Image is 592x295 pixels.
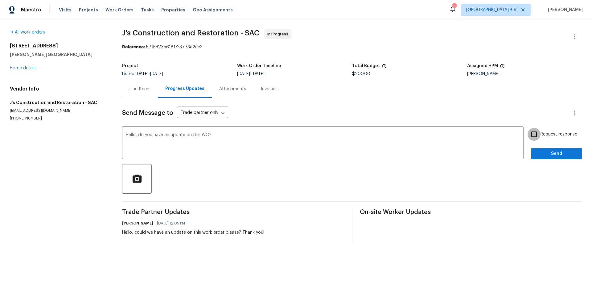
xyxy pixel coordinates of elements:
[237,72,265,76] span: -
[219,86,246,92] div: Attachments
[161,7,185,13] span: Properties
[122,110,173,116] span: Send Message to
[500,64,505,72] span: The hpm assigned to this work order.
[122,64,138,68] h5: Project
[267,31,291,37] span: In Progress
[122,229,264,236] div: Hello, could we have an update on this work order please? Thank you!
[122,209,344,215] span: Trade Partner Updates
[531,148,582,160] button: Send
[10,66,37,70] a: Home details
[545,7,583,13] span: [PERSON_NAME]
[126,133,520,154] textarea: Hello, do you have an update on this WO?
[105,7,134,13] span: Work Orders
[352,72,370,76] span: $200.00
[157,220,185,226] span: [DATE] 12:05 PM
[177,108,228,118] div: Trade partner only
[467,64,498,68] h5: Assigned HPM
[382,64,387,72] span: The total cost of line items that have been proposed by Opendoor. This sum includes line items th...
[193,7,233,13] span: Geo Assignments
[129,86,150,92] div: Line Items
[10,51,107,58] h5: [PERSON_NAME][GEOGRAPHIC_DATA]
[59,7,72,13] span: Visits
[252,72,265,76] span: [DATE]
[10,30,45,34] a: All work orders
[536,150,577,158] span: Send
[10,86,107,92] h4: Vendor Info
[237,64,281,68] h5: Work Order Timeline
[352,64,380,68] h5: Total Budget
[237,72,250,76] span: [DATE]
[122,72,163,76] span: Listed
[467,72,582,76] div: [PERSON_NAME]
[466,7,516,13] span: [GEOGRAPHIC_DATA] + 9
[122,44,582,50] div: 57JFHVX561B1Y-3773a2ee3
[360,209,582,215] span: On-site Worker Updates
[10,116,107,121] p: [PHONE_NUMBER]
[136,72,149,76] span: [DATE]
[122,220,153,226] h6: [PERSON_NAME]
[10,108,107,113] p: [EMAIL_ADDRESS][DOMAIN_NAME]
[122,45,145,49] b: Reference:
[10,99,107,106] h5: J's Construction and Restoration - SAC
[141,8,154,12] span: Tasks
[452,4,456,10] div: 141
[136,72,163,76] span: -
[122,29,259,37] span: J's Construction and Restoration - SAC
[150,72,163,76] span: [DATE]
[541,131,577,138] span: Request response
[261,86,277,92] div: Invoices
[21,7,41,13] span: Maestro
[165,86,204,92] div: Progress Updates
[10,43,107,49] h2: [STREET_ADDRESS]
[79,7,98,13] span: Projects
